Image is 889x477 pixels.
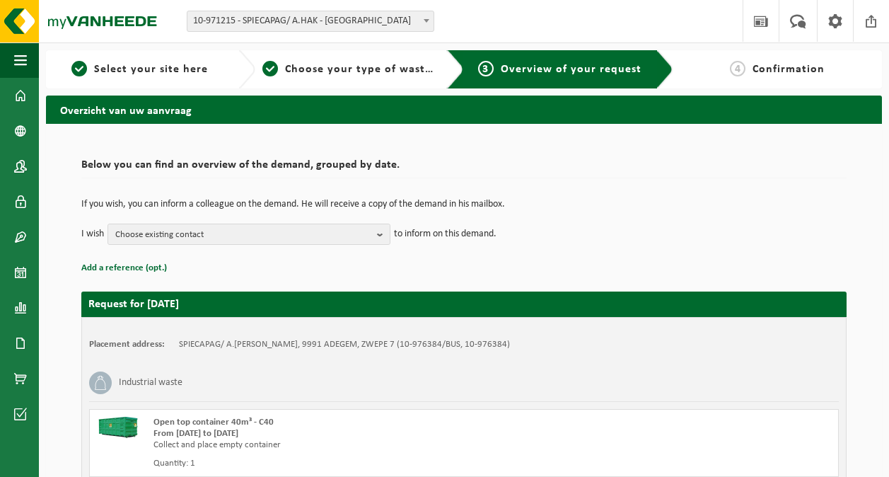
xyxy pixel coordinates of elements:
p: I wish [81,224,104,245]
h3: Industrial waste [119,372,182,394]
div: Quantity: 1 [153,458,521,469]
span: 3 [478,61,494,76]
div: Collect and place empty container [153,439,521,451]
a: 2Choose your type of waste and recipient [262,61,436,78]
strong: Request for [DATE] [88,299,179,310]
span: 1 [71,61,87,76]
td: SPIECAPAG/ A.[PERSON_NAME], 9991 ADEGEM, ZWEPE 7 (10-976384/BUS, 10-976384) [179,339,510,350]
span: 4 [730,61,745,76]
strong: From [DATE] to [DATE] [153,429,238,438]
h2: Overzicht van uw aanvraag [46,96,882,123]
span: Open top container 40m³ - C40 [153,418,274,427]
span: 10-971215 - SPIECAPAG/ A.HAK - BRUGGE [187,11,434,32]
button: Add a reference (opt.) [81,259,167,277]
p: to inform on this demand. [394,224,496,245]
img: HK-XC-40-GN-00.png [97,417,139,438]
span: 10-971215 - SPIECAPAG/ A.HAK - BRUGGE [187,11,434,31]
h2: Below you can find an overview of the demand, grouped by date. [81,159,847,178]
span: Choose your type of waste and recipient [285,64,509,75]
span: Choose existing contact [115,224,371,246]
strong: Placement address: [89,340,165,349]
span: Confirmation [753,64,825,75]
span: Overview of your request [501,64,641,75]
span: 2 [262,61,278,76]
button: Choose existing contact [108,224,390,245]
a: 1Select your site here [53,61,227,78]
p: If you wish, you can inform a colleague on the demand. He will receive a copy of the demand in hi... [81,200,847,209]
span: Select your site here [94,64,208,75]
